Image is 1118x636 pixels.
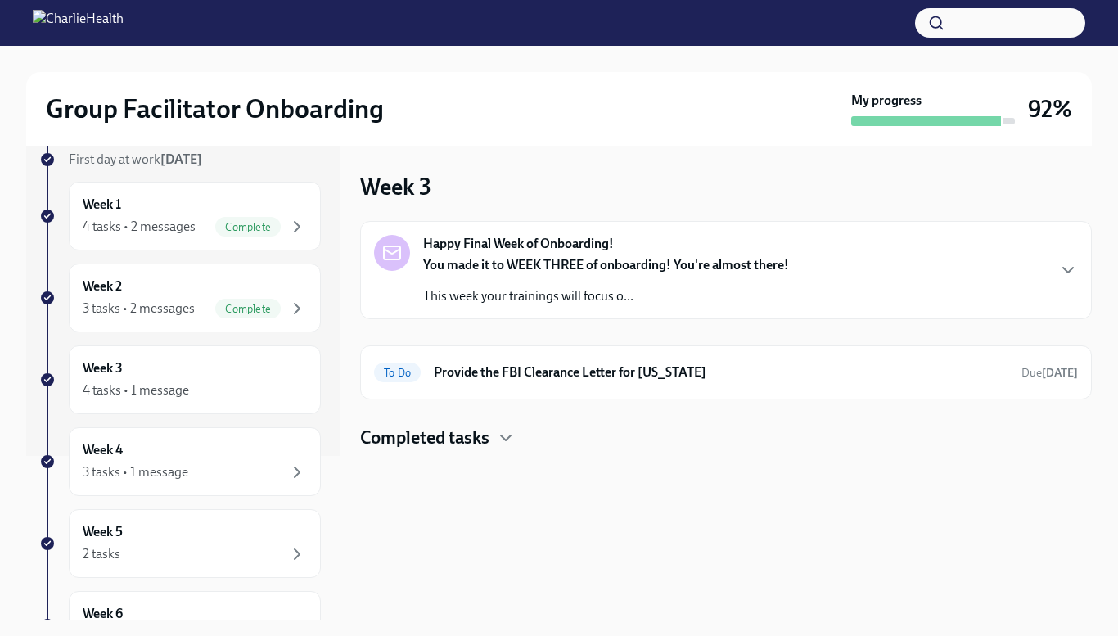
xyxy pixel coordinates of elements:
[83,523,123,541] h6: Week 5
[83,277,122,295] h6: Week 2
[851,92,922,110] strong: My progress
[39,427,321,496] a: Week 43 tasks • 1 message
[423,235,614,253] strong: Happy Final Week of Onboarding!
[39,509,321,578] a: Week 52 tasks
[360,426,1092,450] div: Completed tasks
[83,196,121,214] h6: Week 1
[1021,366,1078,380] span: Due
[423,287,789,305] p: This week your trainings will focus o...
[360,426,489,450] h4: Completed tasks
[83,545,120,563] div: 2 tasks
[160,151,202,167] strong: [DATE]
[434,363,1008,381] h6: Provide the FBI Clearance Letter for [US_STATE]
[215,303,281,315] span: Complete
[1042,366,1078,380] strong: [DATE]
[1021,365,1078,381] span: August 12th, 2025 10:00
[360,172,431,201] h3: Week 3
[1028,94,1072,124] h3: 92%
[83,463,188,481] div: 3 tasks • 1 message
[83,605,123,623] h6: Week 6
[39,182,321,250] a: Week 14 tasks • 2 messagesComplete
[69,151,202,167] span: First day at work
[83,359,123,377] h6: Week 3
[374,359,1078,386] a: To DoProvide the FBI Clearance Letter for [US_STATE]Due[DATE]
[215,221,281,233] span: Complete
[423,257,789,273] strong: You made it to WEEK THREE of onboarding! You're almost there!
[83,381,189,399] div: 4 tasks • 1 message
[39,151,321,169] a: First day at work[DATE]
[39,264,321,332] a: Week 23 tasks • 2 messagesComplete
[83,441,123,459] h6: Week 4
[83,300,195,318] div: 3 tasks • 2 messages
[83,218,196,236] div: 4 tasks • 2 messages
[33,10,124,36] img: CharlieHealth
[46,92,384,125] h2: Group Facilitator Onboarding
[374,367,421,379] span: To Do
[39,345,321,414] a: Week 34 tasks • 1 message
